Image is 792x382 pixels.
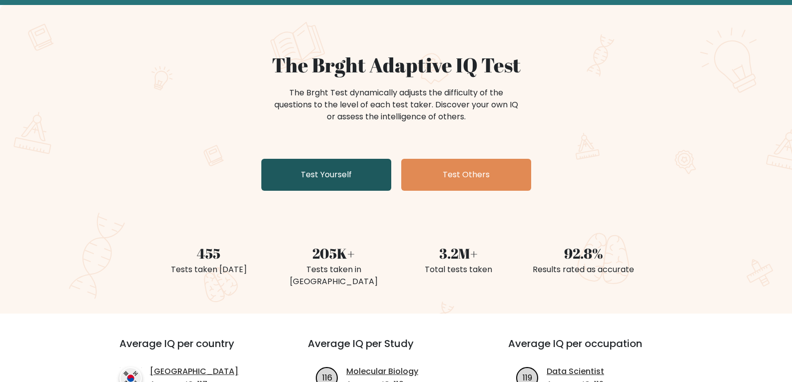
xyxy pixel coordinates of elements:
[277,264,390,288] div: Tests taken in [GEOGRAPHIC_DATA]
[271,87,521,123] div: The Brght Test dynamically adjusts the difficulty of the questions to the level of each test take...
[152,243,265,264] div: 455
[119,338,272,362] h3: Average IQ per country
[527,264,640,276] div: Results rated as accurate
[150,366,238,378] a: [GEOGRAPHIC_DATA]
[261,159,391,191] a: Test Yourself
[346,366,418,378] a: Molecular Biology
[401,159,531,191] a: Test Others
[152,264,265,276] div: Tests taken [DATE]
[527,243,640,264] div: 92.8%
[402,264,515,276] div: Total tests taken
[402,243,515,264] div: 3.2M+
[308,338,484,362] h3: Average IQ per Study
[277,243,390,264] div: 205K+
[152,53,640,77] h1: The Brght Adaptive IQ Test
[547,366,604,378] a: Data Scientist
[508,338,685,362] h3: Average IQ per occupation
